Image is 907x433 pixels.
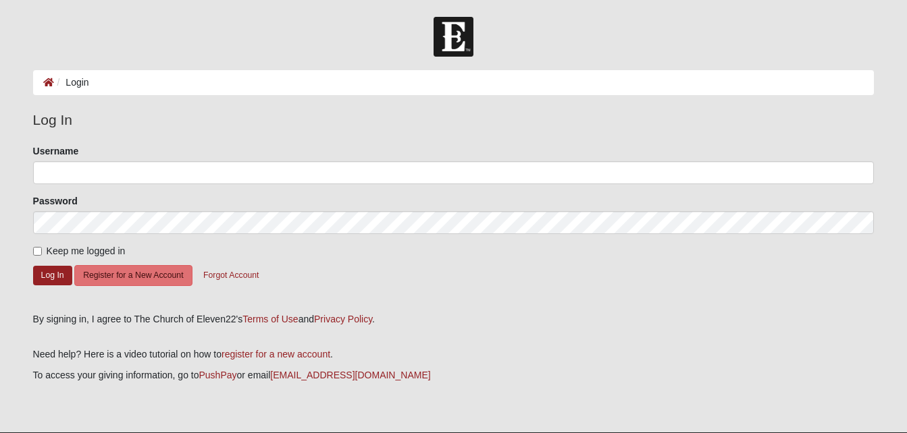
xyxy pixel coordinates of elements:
[74,265,192,286] button: Register for a New Account
[54,76,89,90] li: Login
[33,312,875,326] div: By signing in, I agree to The Church of Eleven22's and .
[199,370,236,380] a: PushPay
[33,144,79,158] label: Username
[33,247,42,256] input: Keep me logged in
[434,17,473,57] img: Church of Eleven22 Logo
[33,347,875,362] p: Need help? Here is a video tutorial on how to .
[33,368,875,382] p: To access your giving information, go to or email
[222,349,330,359] a: register for a new account
[47,246,126,256] span: Keep me logged in
[195,265,267,286] button: Forgot Account
[33,266,72,285] button: Log In
[33,109,875,131] legend: Log In
[314,314,372,324] a: Privacy Policy
[33,194,78,208] label: Password
[242,314,298,324] a: Terms of Use
[270,370,430,380] a: [EMAIL_ADDRESS][DOMAIN_NAME]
